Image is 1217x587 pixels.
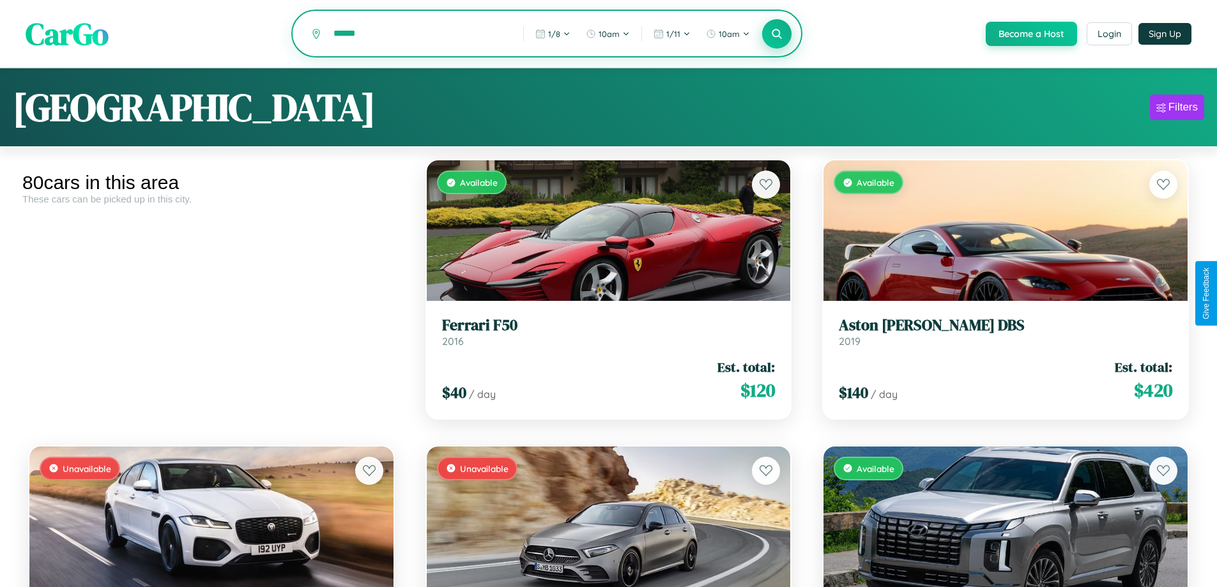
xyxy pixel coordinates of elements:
span: / day [469,388,496,400]
div: Filters [1168,101,1198,114]
button: Login [1087,22,1132,45]
a: Ferrari F502016 [442,316,776,347]
span: Available [857,177,894,188]
span: / day [871,388,898,400]
span: Unavailable [63,463,111,474]
span: $ 40 [442,382,466,403]
span: $ 120 [740,377,775,403]
h3: Ferrari F50 [442,316,776,335]
span: Unavailable [460,463,509,474]
button: Filters [1150,95,1204,120]
span: 1 / 11 [666,29,680,39]
span: $ 140 [839,382,868,403]
span: Available [460,177,498,188]
button: 1/8 [529,24,577,44]
span: Available [857,463,894,474]
span: 1 / 8 [548,29,560,39]
span: 2016 [442,335,464,347]
h3: Aston [PERSON_NAME] DBS [839,316,1172,335]
div: 80 cars in this area [22,172,401,194]
span: Est. total: [1115,358,1172,376]
button: Sign Up [1138,23,1191,45]
div: Give Feedback [1202,268,1211,319]
span: 10am [719,29,740,39]
span: 10am [599,29,620,39]
span: CarGo [26,13,109,55]
span: 2019 [839,335,861,347]
button: 1/11 [647,24,697,44]
button: Become a Host [986,22,1077,46]
a: Aston [PERSON_NAME] DBS2019 [839,316,1172,347]
h1: [GEOGRAPHIC_DATA] [13,81,376,133]
button: 10am [579,24,636,44]
button: 10am [700,24,756,44]
span: $ 420 [1134,377,1172,403]
div: These cars can be picked up in this city. [22,194,401,204]
span: Est. total: [717,358,775,376]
